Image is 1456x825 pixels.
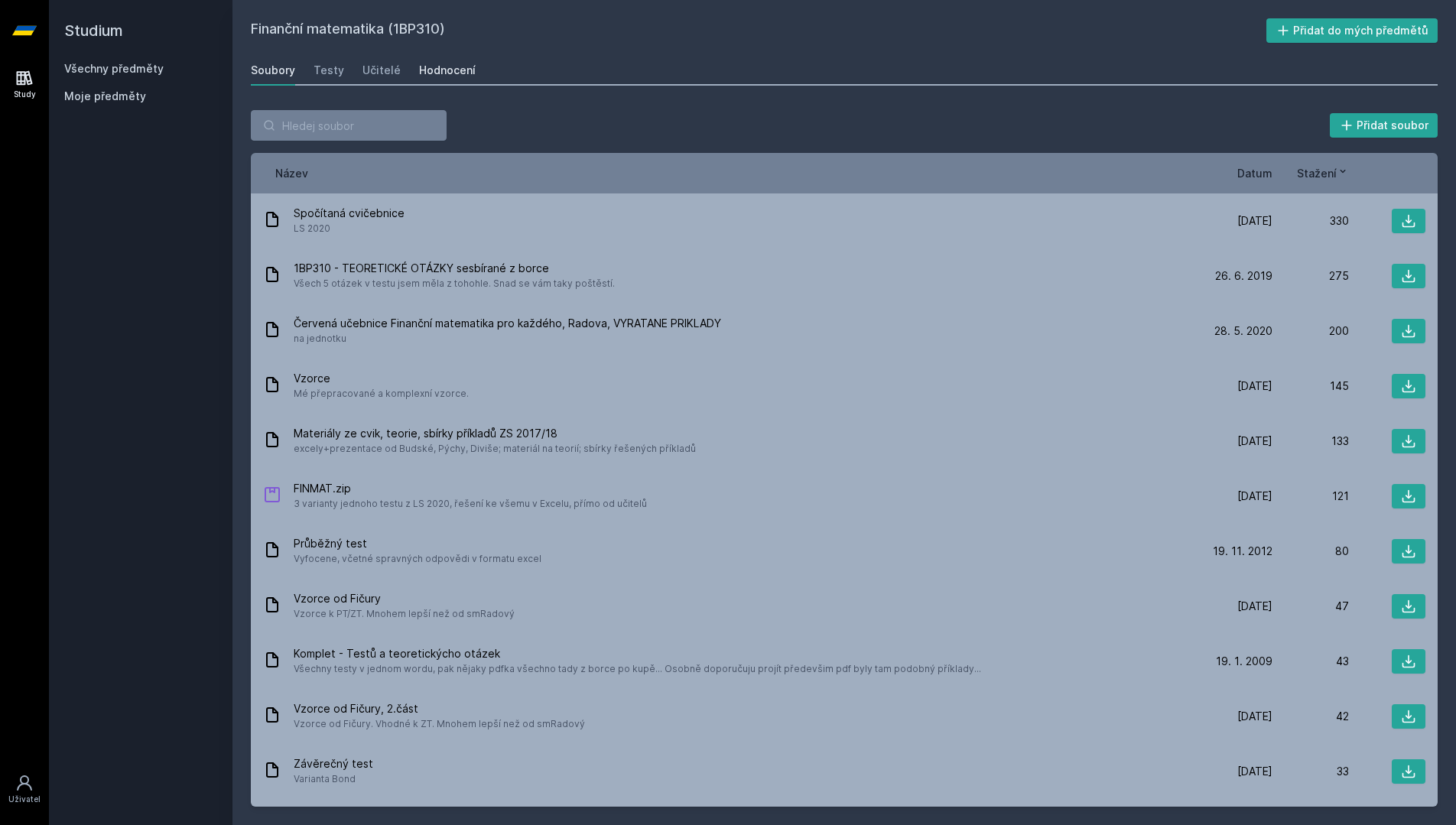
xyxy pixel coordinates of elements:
div: 133 [1272,434,1349,449]
div: 33 [1272,764,1349,779]
div: ZIP [263,486,281,508]
span: Vzorce [294,371,469,386]
span: 1BP310 - TEORETICKÉ OTÁZKY sesbírané z borce [294,261,615,276]
span: Všech 5 otázek v testu jsem měla z tohohle. Snad se vám taky poštěstí. [294,276,615,291]
span: Závěrečný test [294,756,373,771]
div: 200 [1272,323,1349,339]
span: Mé přepracované a komplexní vzorce. [294,386,469,401]
h2: Finanční matematika (1BP310) [251,18,1266,43]
div: 42 [1272,709,1349,724]
span: na jednotku [294,331,721,346]
div: Učitelé [362,63,401,78]
div: Testy [314,63,344,78]
span: Moje předměty [64,89,146,104]
a: Study [3,61,46,108]
a: Učitelé [362,55,401,86]
div: 80 [1272,544,1349,559]
button: Datum [1237,165,1272,181]
span: Vzorce k PT/ZT. Mnohem lepší než od smRadový [294,606,515,622]
div: Soubory [251,63,295,78]
span: 28. 5. 2020 [1214,323,1272,339]
span: [DATE] [1237,434,1272,449]
span: Stažení [1297,165,1337,181]
button: Přidat soubor [1330,113,1438,138]
span: Vzorce od Fičury, 2.část [294,701,585,716]
a: Všechny předměty [64,62,164,75]
div: 330 [1272,213,1349,229]
span: 19. 1. 2009 [1216,654,1272,669]
span: [DATE] [1237,599,1272,614]
button: Přidat do mých předmětů [1266,18,1438,43]
span: Červená učebnice Finanční matematika pro každého, Radova, VYRATANE PRIKLADY [294,316,721,331]
span: 19. 11. 2012 [1213,544,1272,559]
span: LS 2020 [294,221,405,236]
div: 121 [1272,489,1349,504]
span: Varianta Bond [294,771,373,787]
a: Uživatel [3,766,46,813]
span: [DATE] [1237,709,1272,724]
a: Soubory [251,55,295,86]
div: 43 [1272,654,1349,669]
div: 47 [1272,599,1349,614]
span: Komplet - Testů a teoretickýcho otázek [294,646,981,661]
span: Spočítaná cvičebnice [294,206,405,221]
button: Název [275,165,308,181]
span: excely+prezentace od Budské, Pýchy, Diviše; materiál na teorií; sbírky řešených příkladů [294,441,696,456]
span: 3 varianty jednoho testu z LS 2020, řešení ke všemu v Excelu, přímo od učitelů [294,496,647,512]
span: [DATE] [1237,378,1272,394]
div: Study [14,89,36,100]
span: Všechny testy v jednom wordu, pak nějaky pdfka všechno tady z borce po kupě... Osobně doporučuju ... [294,661,981,677]
span: Vzorce od Fičury. Vhodné k ZT. Mnohem lepší než od smRadový [294,716,585,732]
div: 145 [1272,378,1349,394]
a: Testy [314,55,344,86]
span: [DATE] [1237,213,1272,229]
span: Průběžný test [294,536,541,551]
button: Stažení [1297,165,1349,181]
span: [DATE] [1237,764,1272,779]
div: 275 [1272,268,1349,284]
input: Hledej soubor [251,110,447,141]
span: Materiály ze cvik, teorie, sbírky příkladů ZS 2017/18 [294,426,696,441]
span: FINMAT.zip [294,481,647,496]
div: Uživatel [8,794,41,805]
span: Vyfocene, včetné spravných odpovědi v formatu excel [294,551,541,567]
span: Vzorce od Fičury [294,591,515,606]
span: 26. 6. 2019 [1215,268,1272,284]
a: Hodnocení [419,55,476,86]
div: Hodnocení [419,63,476,78]
span: [DATE] [1237,489,1272,504]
